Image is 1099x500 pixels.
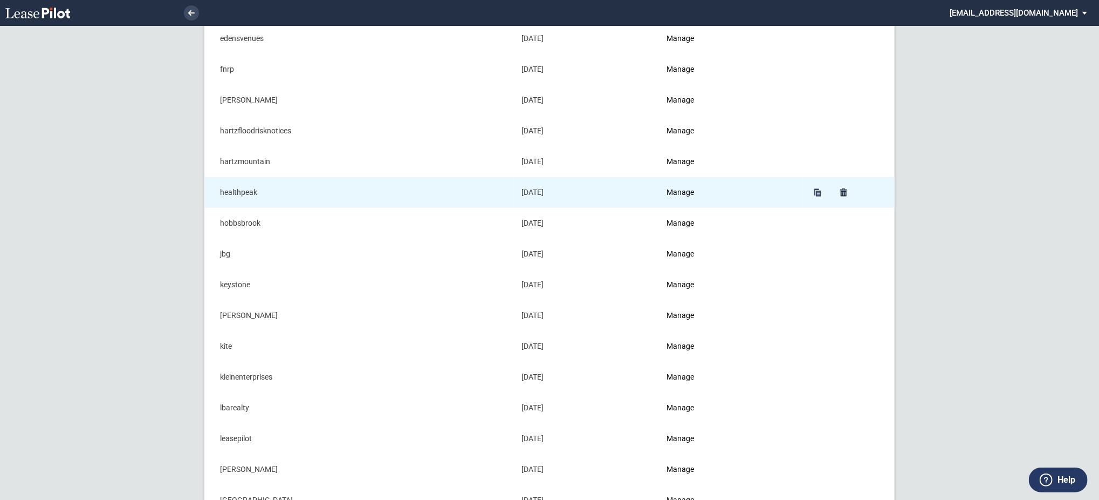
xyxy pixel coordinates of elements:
td: [DATE] [514,116,659,146]
a: Manage [667,126,695,135]
td: kleinenterprises [205,362,514,393]
td: [DATE] [514,23,659,54]
td: [DATE] [514,423,659,454]
td: [DATE] [514,393,659,423]
td: [PERSON_NAME] [205,300,514,331]
td: [DATE] [514,239,659,269]
a: Delete kite [836,339,851,354]
a: Duplicate lbarealty [810,401,826,416]
a: Delete jbg [836,247,851,262]
td: [DATE] [514,85,659,116]
td: fnrp [205,54,514,85]
a: Duplicate kite [810,339,826,354]
td: edensvenues [205,23,514,54]
td: healthpeak [205,177,514,208]
td: [DATE] [514,454,659,485]
a: Delete hartzmountain [836,154,851,170]
a: Manage [667,403,695,412]
a: Manage [667,465,695,474]
a: Duplicate lewis [810,462,826,477]
a: Manage [667,219,695,227]
button: Help [1029,468,1088,492]
td: [DATE] [514,177,659,208]
td: [DATE] [514,362,659,393]
a: Delete healthpeak [836,185,851,200]
a: Manage [667,157,695,166]
a: Manage [667,373,695,381]
a: Manage [667,65,695,73]
a: Delete keystone [836,278,851,293]
a: Delete lbarealty [836,401,851,416]
a: Duplicate hartzfloodrisknotices [810,124,826,139]
td: hobbsbrook [205,208,514,239]
a: Duplicate hartzmountain [810,154,826,170]
td: [DATE] [514,269,659,300]
td: [DATE] [514,300,659,331]
a: Duplicate edensvenues [810,31,826,46]
a: Delete kleinenterprises [836,370,851,385]
a: Delete hajjar [836,93,851,108]
td: lbarealty [205,393,514,423]
a: Duplicate keystone [810,278,826,293]
a: Duplicate kleinenterprises [810,370,826,385]
a: Delete hartzfloodrisknotices [836,124,851,139]
a: Delete hobbsbrook [836,216,851,231]
td: [DATE] [514,331,659,362]
a: Manage [667,280,695,289]
td: [PERSON_NAME] [205,85,514,116]
a: Manage [667,188,695,197]
td: [DATE] [514,54,659,85]
a: Duplicate leasepilot [810,431,826,447]
td: [PERSON_NAME] [205,454,514,485]
td: leasepilot [205,423,514,454]
a: Duplicate kilroy [810,308,826,323]
label: Help [1057,473,1075,487]
a: Manage [667,434,695,443]
a: Manage [667,311,695,320]
td: kite [205,331,514,362]
a: Manage [667,342,695,350]
a: Manage [667,96,695,104]
a: Duplicate fnrp [810,62,826,77]
a: Delete leasepilot [836,431,851,447]
a: Duplicate jbg [810,247,826,262]
a: Manage [667,34,695,43]
td: hartzfloodrisknotices [205,116,514,146]
a: Delete lewis [836,462,851,477]
a: Delete fnrp [836,62,851,77]
a: Manage [667,249,695,258]
a: Duplicate hobbsbrook [810,216,826,231]
a: Duplicate healthpeak [810,185,826,200]
td: hartzmountain [205,146,514,177]
a: Delete edensvenues [836,31,851,46]
td: keystone [205,269,514,300]
a: Duplicate hajjar [810,93,826,108]
td: jbg [205,239,514,269]
td: [DATE] [514,146,659,177]
td: [DATE] [514,208,659,239]
a: Delete kilroy [836,308,851,323]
